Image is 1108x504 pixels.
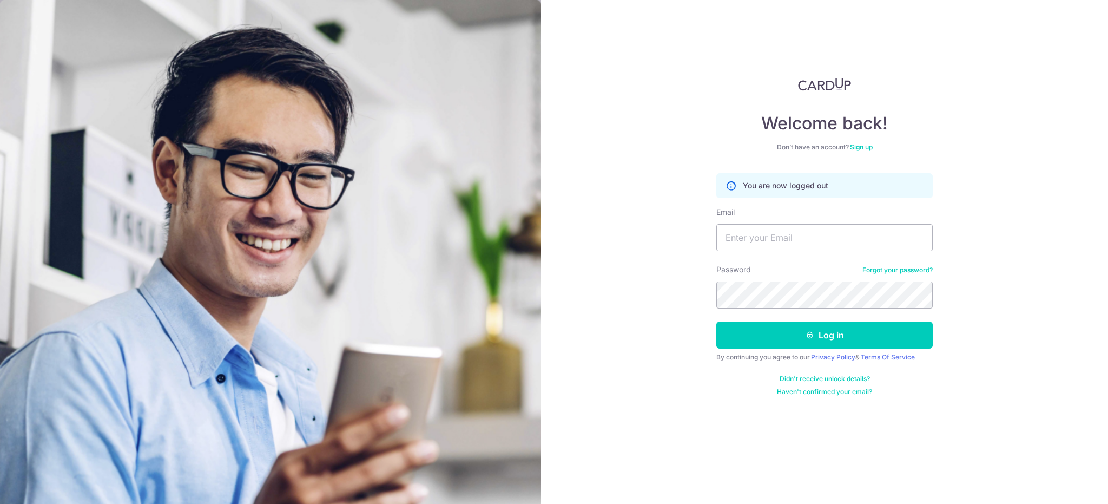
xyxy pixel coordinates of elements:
[850,143,873,151] a: Sign up
[811,353,855,361] a: Privacy Policy
[716,264,751,275] label: Password
[716,143,933,152] div: Don’t have an account?
[798,78,851,91] img: CardUp Logo
[777,388,872,396] a: Haven't confirmed your email?
[716,322,933,349] button: Log in
[780,375,870,383] a: Didn't receive unlock details?
[861,353,915,361] a: Terms Of Service
[716,113,933,134] h4: Welcome back!
[716,224,933,251] input: Enter your Email
[716,207,735,218] label: Email
[862,266,933,274] a: Forgot your password?
[743,180,828,191] p: You are now logged out
[716,353,933,362] div: By continuing you agree to our &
